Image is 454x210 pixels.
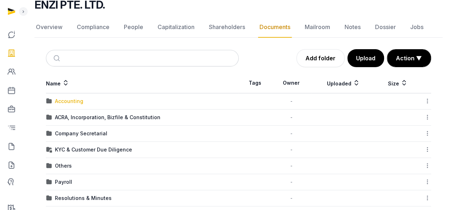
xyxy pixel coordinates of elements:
[271,174,311,190] td: -
[311,73,376,93] th: Uploaded
[75,17,111,38] a: Compliance
[46,98,52,104] img: folder.svg
[55,146,132,153] div: KYC & Customer Due Diligence
[55,162,72,169] div: Others
[55,178,72,186] div: Payroll
[46,147,52,153] img: folder-locked-icon.svg
[271,93,311,109] td: -
[376,73,420,93] th: Size
[46,195,52,201] img: folder.svg
[271,142,311,158] td: -
[271,158,311,174] td: -
[55,114,160,121] div: ACRA, Incorporation, Bizfile & Constitution
[49,50,66,66] button: Submit
[34,17,64,38] a: Overview
[347,49,384,67] button: Upload
[34,17,443,38] nav: Tabs
[387,50,431,67] button: Action ▼
[156,17,196,38] a: Capitalization
[271,190,311,206] td: -
[46,179,52,185] img: folder.svg
[343,17,362,38] a: Notes
[296,49,345,67] a: Add folder
[122,17,145,38] a: People
[207,17,247,38] a: Shareholders
[55,130,107,137] div: Company Secretarial
[46,131,52,136] img: folder.svg
[271,109,311,126] td: -
[55,98,83,105] div: Accounting
[374,17,397,38] a: Dossier
[46,115,52,120] img: folder.svg
[271,73,311,93] th: Owner
[46,73,239,93] th: Name
[271,126,311,142] td: -
[239,73,272,93] th: Tags
[303,17,332,38] a: Mailroom
[258,17,292,38] a: Documents
[409,17,425,38] a: Jobs
[55,195,112,202] div: Resolutions & Minutes
[46,163,52,169] img: folder.svg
